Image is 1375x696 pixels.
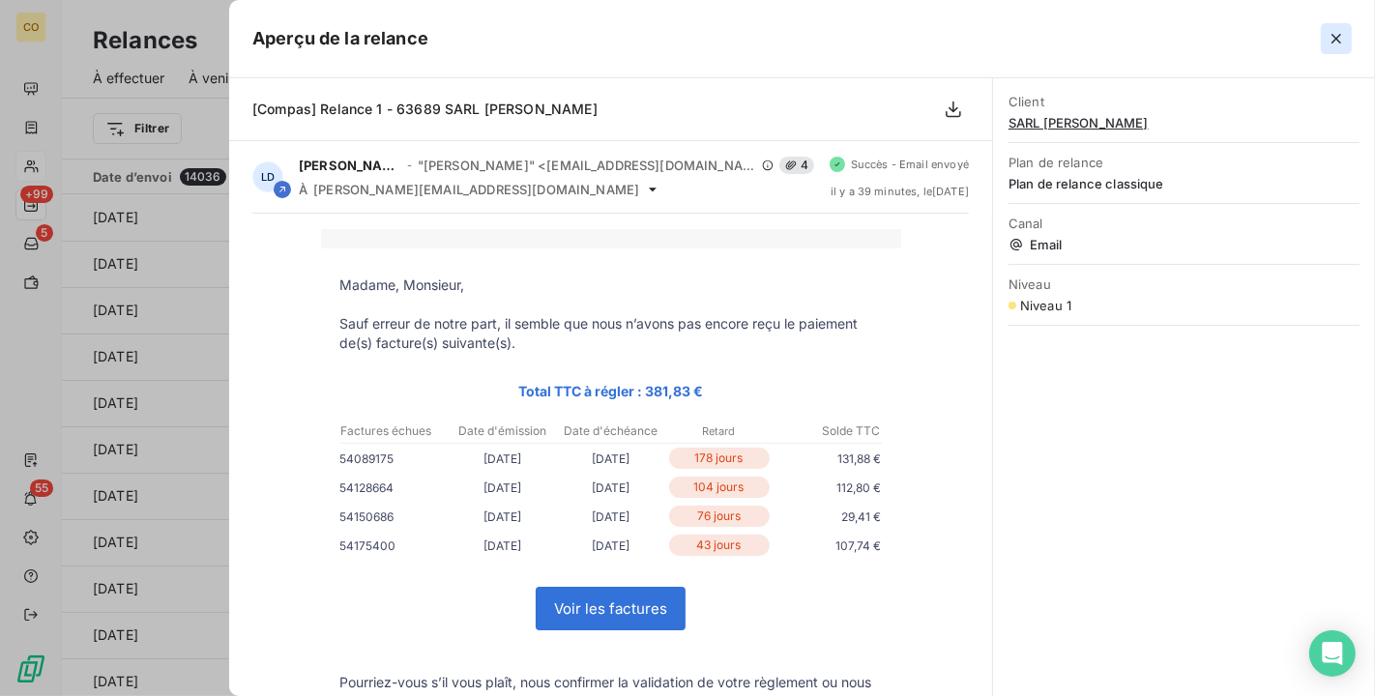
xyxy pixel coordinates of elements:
[774,536,882,556] p: 107,74 €
[299,182,307,197] span: À
[774,449,882,469] p: 131,88 €
[341,422,448,440] p: Factures échues
[340,275,882,295] p: Madame, Monsieur,
[1009,155,1360,170] span: Plan de relance
[557,449,665,469] p: [DATE]
[418,158,756,173] span: "[PERSON_NAME]" <[EMAIL_ADDRESS][DOMAIN_NAME]>
[252,101,598,117] span: [Compas] Relance 1 - 63689 SARL [PERSON_NAME]
[669,477,770,498] p: 104 jours
[666,422,773,440] p: Retard
[340,380,882,402] p: Total TTC à régler : 381,83 €
[252,161,283,192] div: LD
[449,449,557,469] p: [DATE]
[775,422,881,440] p: Solde TTC
[779,157,814,174] span: 4
[1009,216,1360,231] span: Canal
[537,588,685,629] a: Voir les factures
[774,478,882,498] p: 112,80 €
[557,536,665,556] p: [DATE]
[252,25,428,52] h5: Aperçu de la relance
[1020,298,1071,313] span: Niveau 1
[558,422,664,440] p: Date d'échéance
[1009,94,1360,109] span: Client
[450,422,556,440] p: Date d'émission
[340,314,882,353] p: Sauf erreur de notre part, il semble que nous n’avons pas encore reçu le paiement de(s) facture(s...
[299,158,401,173] span: [PERSON_NAME]
[774,507,882,527] p: 29,41 €
[557,478,665,498] p: [DATE]
[340,478,449,498] p: 54128664
[1009,115,1360,130] span: SARL [PERSON_NAME]
[449,507,557,527] p: [DATE]
[557,507,665,527] p: [DATE]
[669,448,770,469] p: 178 jours
[1009,176,1360,191] span: Plan de relance classique
[1309,630,1356,677] div: Open Intercom Messenger
[669,506,770,527] p: 76 jours
[1009,237,1360,252] span: Email
[340,449,449,469] p: 54089175
[1009,276,1360,292] span: Niveau
[313,182,639,197] span: [PERSON_NAME][EMAIL_ADDRESS][DOMAIN_NAME]
[449,478,557,498] p: [DATE]
[340,507,449,527] p: 54150686
[340,536,449,556] p: 54175400
[851,159,969,170] span: Succès - Email envoyé
[669,535,770,556] p: 43 jours
[831,186,969,197] span: il y a 39 minutes , le [DATE]
[407,159,412,171] span: -
[449,536,557,556] p: [DATE]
